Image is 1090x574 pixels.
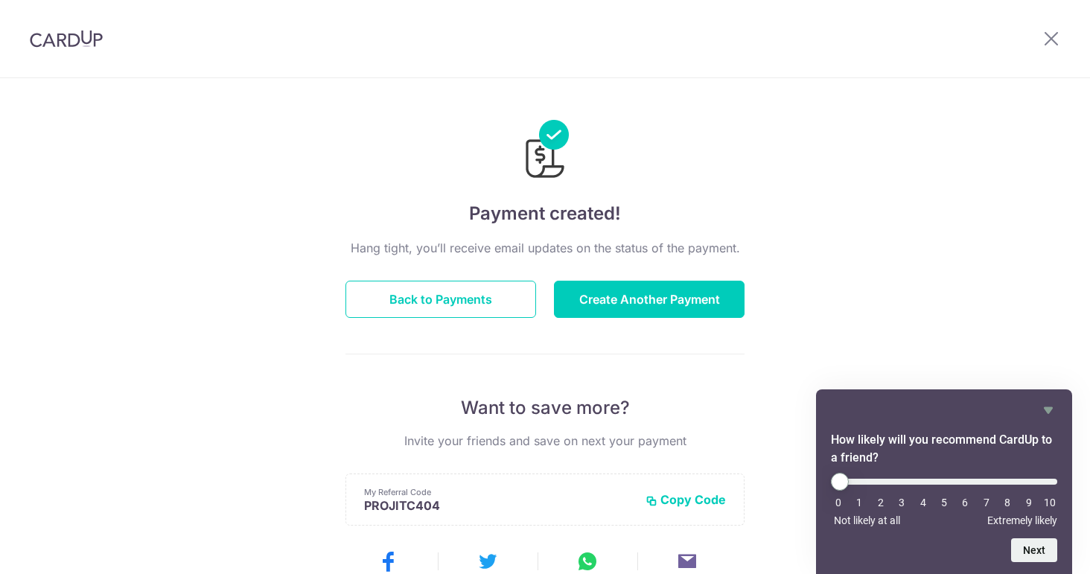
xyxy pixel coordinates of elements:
[852,497,867,508] li: 1
[1011,538,1057,562] button: Next question
[554,281,745,318] button: Create Another Payment
[831,497,846,508] li: 0
[345,200,745,227] h4: Payment created!
[937,497,952,508] li: 5
[957,497,972,508] li: 6
[831,473,1057,526] div: How likely will you recommend CardUp to a friend? Select an option from 0 to 10, with 0 being Not...
[831,401,1057,562] div: How likely will you recommend CardUp to a friend? Select an option from 0 to 10, with 0 being Not...
[345,239,745,257] p: Hang tight, you’ll receive email updates on the status of the payment.
[364,486,634,498] p: My Referral Code
[1022,497,1036,508] li: 9
[834,514,900,526] span: Not likely at all
[979,497,994,508] li: 7
[916,497,931,508] li: 4
[1042,497,1057,508] li: 10
[646,492,726,507] button: Copy Code
[831,431,1057,467] h2: How likely will you recommend CardUp to a friend? Select an option from 0 to 10, with 0 being Not...
[364,498,634,513] p: PROJITC404
[1000,497,1015,508] li: 8
[873,497,888,508] li: 2
[345,432,745,450] p: Invite your friends and save on next your payment
[345,281,536,318] button: Back to Payments
[345,396,745,420] p: Want to save more?
[894,497,909,508] li: 3
[30,30,103,48] img: CardUp
[1039,401,1057,419] button: Hide survey
[521,120,569,182] img: Payments
[987,514,1057,526] span: Extremely likely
